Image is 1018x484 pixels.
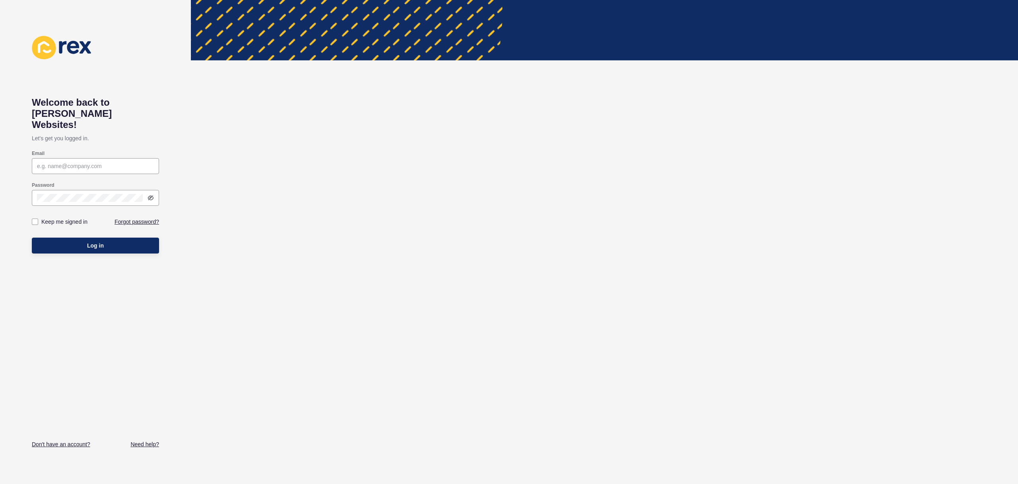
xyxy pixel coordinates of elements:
label: Password [32,182,54,188]
button: Log in [32,238,159,254]
label: Keep me signed in [41,218,87,226]
a: Need help? [130,440,159,448]
h1: Welcome back to [PERSON_NAME] Websites! [32,97,159,130]
span: Log in [87,242,104,250]
a: Forgot password? [115,218,159,226]
label: Email [32,150,45,157]
a: Don't have an account? [32,440,90,448]
input: e.g. name@company.com [37,162,154,170]
p: Let's get you logged in. [32,130,159,146]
